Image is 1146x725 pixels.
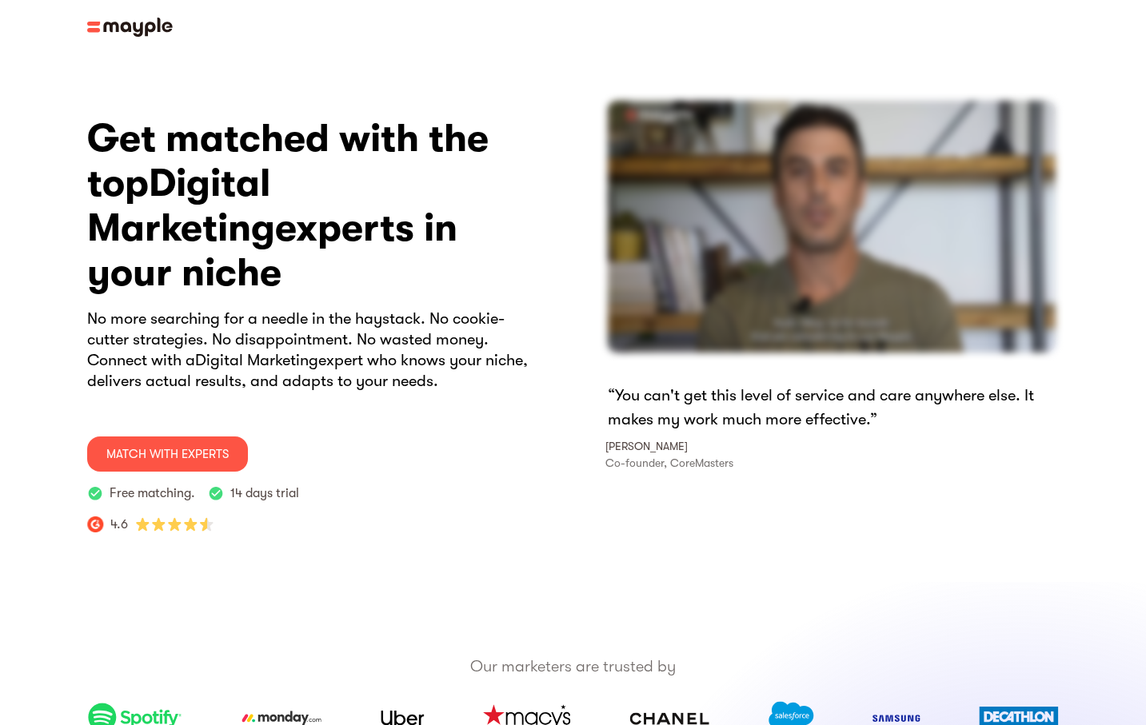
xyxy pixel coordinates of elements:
p: “You can't get this level of service and care anywhere else. It makes my work much more effective.” [608,384,1060,432]
p: 4.6 [110,515,128,534]
span: Digital Marketing [195,351,318,369]
p: No more searching for a needle in the haystack. No cookie-cutter strategies. No disappointment. N... [87,309,541,392]
p: 14 days trial [230,485,299,502]
p: Free matching. [110,485,195,502]
span: Digital Marketing [87,161,275,250]
h3: Get matched with the top experts in your niche [87,117,541,296]
p: [PERSON_NAME] [605,438,688,455]
a: MATCH WITH ExpertS [87,436,248,472]
p: Co-founder, CoreMasters [605,455,733,472]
